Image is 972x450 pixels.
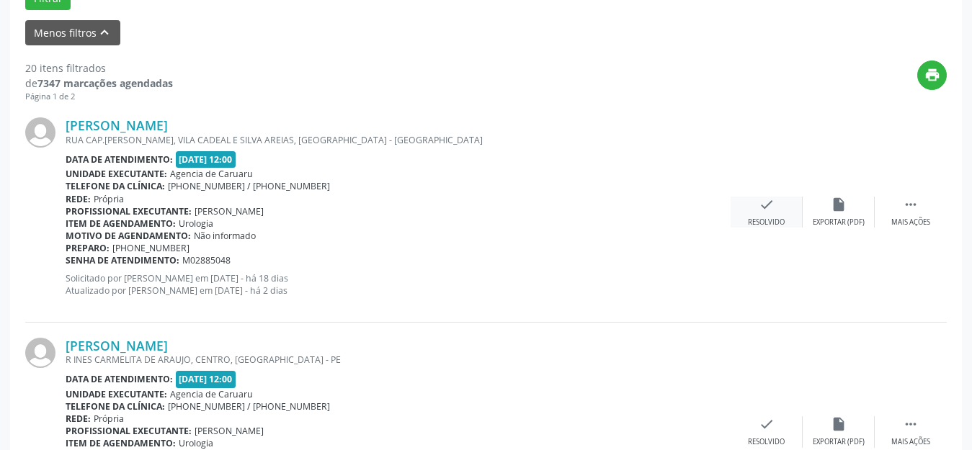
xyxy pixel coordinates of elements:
[891,437,930,447] div: Mais ações
[179,437,213,449] span: Urologia
[176,151,236,168] span: [DATE] 12:00
[176,371,236,387] span: [DATE] 12:00
[66,413,91,425] b: Rede:
[759,197,775,212] i: check
[66,254,179,266] b: Senha de atendimento:
[112,242,190,254] span: [PHONE_NUMBER]
[94,413,124,425] span: Própria
[25,20,120,45] button: Menos filtroskeyboard_arrow_up
[94,193,124,205] span: Própria
[831,197,847,212] i: insert_drive_file
[66,230,191,242] b: Motivo de agendamento:
[66,153,173,166] b: Data de atendimento:
[748,437,785,447] div: Resolvido
[831,416,847,432] i: insert_drive_file
[168,180,330,192] span: [PHONE_NUMBER] / [PHONE_NUMBER]
[748,217,785,228] div: Resolvido
[891,217,930,228] div: Mais ações
[66,134,731,146] div: RUA CAP.[PERSON_NAME], VILA CADEAL E SILVA AREIAS, [GEOGRAPHIC_DATA] - [GEOGRAPHIC_DATA]
[66,217,176,230] b: Item de agendamento:
[759,416,775,432] i: check
[179,217,213,230] span: Urologia
[66,373,173,385] b: Data de atendimento:
[66,338,168,354] a: [PERSON_NAME]
[25,60,173,76] div: 20 itens filtrados
[66,168,167,180] b: Unidade executante:
[813,217,865,228] div: Exportar (PDF)
[66,242,110,254] b: Preparo:
[194,230,256,242] span: Não informado
[924,67,940,83] i: print
[195,425,264,437] span: [PERSON_NAME]
[903,197,919,212] i: 
[903,416,919,432] i: 
[25,91,173,103] div: Página 1 de 2
[66,400,165,413] b: Telefone da clínica:
[66,272,731,297] p: Solicitado por [PERSON_NAME] em [DATE] - há 18 dias Atualizado por [PERSON_NAME] em [DATE] - há 2...
[66,205,192,217] b: Profissional executante:
[25,117,55,148] img: img
[66,193,91,205] b: Rede:
[66,180,165,192] b: Telefone da clínica:
[66,388,167,400] b: Unidade executante:
[182,254,231,266] span: M02885048
[170,168,253,180] span: Agencia de Caruaru
[37,76,173,90] strong: 7347 marcações agendadas
[170,388,253,400] span: Agencia de Caruaru
[97,24,112,40] i: keyboard_arrow_up
[66,437,176,449] b: Item de agendamento:
[66,117,168,133] a: [PERSON_NAME]
[66,425,192,437] b: Profissional executante:
[168,400,330,413] span: [PHONE_NUMBER] / [PHONE_NUMBER]
[25,76,173,91] div: de
[195,205,264,217] span: [PERSON_NAME]
[813,437,865,447] div: Exportar (PDF)
[66,354,731,366] div: R INES CARMELITA DE ARAUJO, CENTRO, [GEOGRAPHIC_DATA] - PE
[25,338,55,368] img: img
[917,60,947,90] button: print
